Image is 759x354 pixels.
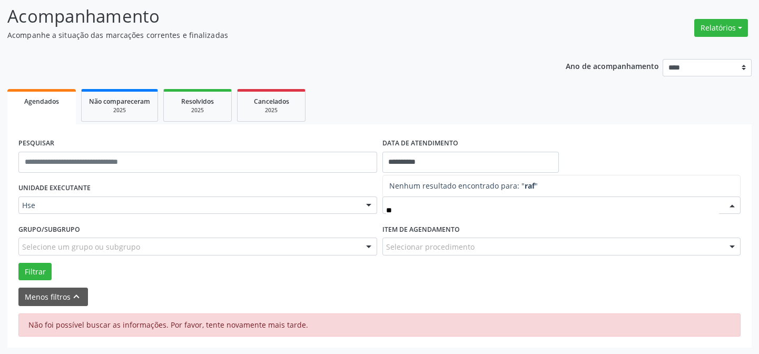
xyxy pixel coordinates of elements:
[89,106,150,114] div: 2025
[171,106,224,114] div: 2025
[389,181,538,191] span: Nenhum resultado encontrado para: " "
[245,106,298,114] div: 2025
[525,181,535,191] strong: raf
[18,135,54,152] label: PESQUISAR
[71,291,82,302] i: keyboard_arrow_up
[382,135,458,152] label: DATA DE ATENDIMENTO
[254,97,289,106] span: Cancelados
[18,313,741,337] div: Não foi possível buscar as informações. Por favor, tente novamente mais tarde.
[7,3,528,29] p: Acompanhamento
[18,263,52,281] button: Filtrar
[18,180,91,196] label: UNIDADE EXECUTANTE
[181,97,214,106] span: Resolvidos
[7,29,528,41] p: Acompanhe a situação das marcações correntes e finalizadas
[22,200,356,211] span: Hse
[694,19,748,37] button: Relatórios
[18,288,88,306] button: Menos filtroskeyboard_arrow_up
[22,241,140,252] span: Selecione um grupo ou subgrupo
[382,221,460,238] label: Item de agendamento
[89,97,150,106] span: Não compareceram
[386,241,475,252] span: Selecionar procedimento
[24,97,59,106] span: Agendados
[566,59,659,72] p: Ano de acompanhamento
[18,221,80,238] label: Grupo/Subgrupo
